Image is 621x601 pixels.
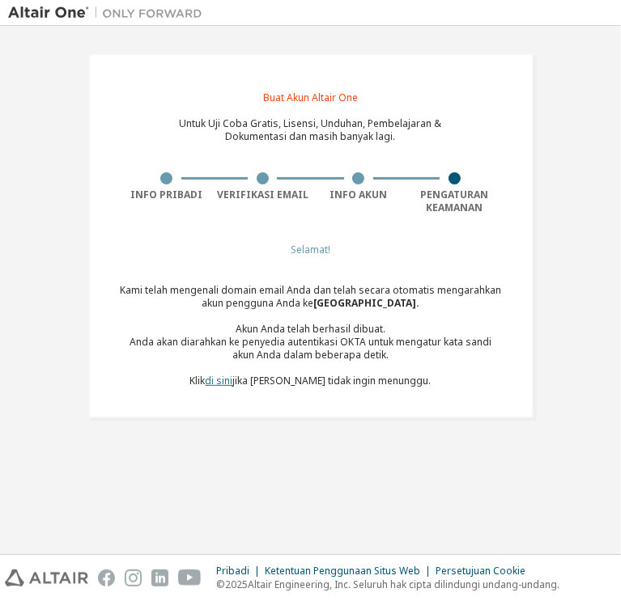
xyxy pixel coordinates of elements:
img: linkedin.svg [151,569,168,586]
img: instagram.svg [125,569,142,586]
font: Ketentuan Penggunaan Situs Web [265,564,420,578]
font: [GEOGRAPHIC_DATA] [313,296,416,310]
font: © [216,578,225,591]
font: Anda akan diarahkan ke penyedia autentikasi OKTA untuk mengatur kata sandi akun Anda dalam bebera... [130,335,491,362]
font: 2025 [225,578,248,591]
img: youtube.svg [178,569,202,586]
font: Info Akun [330,188,387,201]
font: Dokumentasi dan masih banyak lagi. [226,129,396,143]
font: Persetujuan Cookie [436,564,525,578]
font: Kami telah mengenali domain email Anda dan telah secara otomatis mengarahkan akun pengguna Anda ke [120,283,501,310]
font: Pengaturan Keamanan [420,188,488,214]
font: Untuk Uji Coba Gratis, Lisensi, Unduhan, Pembelajaran & [180,116,442,130]
font: Info Pribadi [130,188,202,201]
a: di sini [206,374,233,387]
img: altair_logo.svg [5,569,88,586]
font: Akun Anda telah berhasil dibuat. [236,322,385,336]
font: Selamat! [291,243,330,256]
font: Pribadi [216,564,249,578]
font: jika [PERSON_NAME] tidak ingin menunggu. [233,374,432,387]
font: Klik [190,374,206,387]
font: Buat Akun Altair One [263,91,358,104]
img: Altair Satu [8,5,211,21]
font: . [416,296,419,310]
font: Altair Engineering, Inc. Seluruh hak cipta dilindungi undang-undang. [248,578,559,591]
font: Verifikasi Email [217,188,308,201]
img: facebook.svg [98,569,115,586]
